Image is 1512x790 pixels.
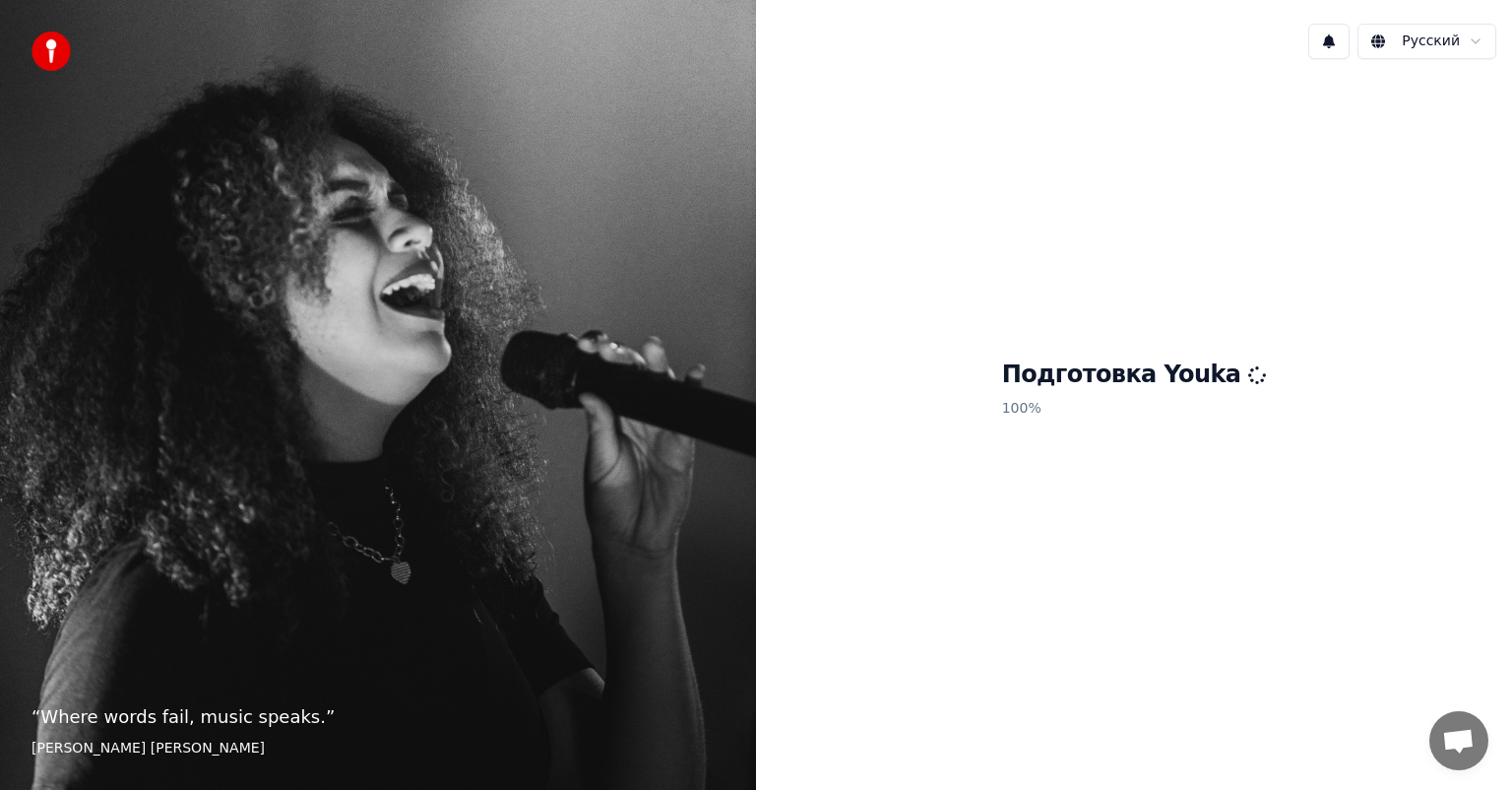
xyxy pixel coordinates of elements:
img: youka [31,32,71,71]
p: 100 % [1002,391,1267,427]
h1: Подготовка Youka [1002,360,1267,391]
div: Открытый чат [1429,711,1488,770]
footer: [PERSON_NAME] [PERSON_NAME] [31,739,724,758]
p: “ Where words fail, music speaks. ” [31,703,724,731]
